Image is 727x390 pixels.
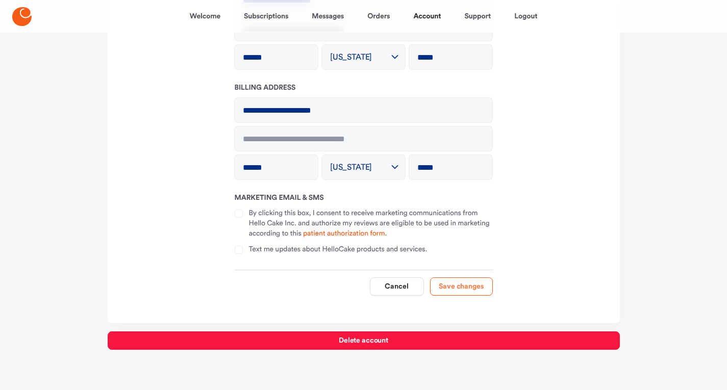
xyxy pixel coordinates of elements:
[367,4,390,29] a: Orders
[190,4,220,29] a: Welcome
[249,245,428,255] div: Text me updates about HelloCake products and services.
[413,4,441,29] a: Account
[312,4,344,29] a: Messages
[464,4,491,29] a: Support
[370,277,424,296] button: Cancel
[108,331,620,350] button: Delete account
[303,230,385,237] a: patient authorization form
[235,83,493,93] h2: Billing address
[514,4,537,29] a: Logout
[235,193,493,203] h2: Marketing Email & SMS
[249,209,493,239] div: By clicking this box, I consent to receive marketing communications from Hello Cake Inc. and auth...
[244,4,288,29] a: Subscriptions
[430,277,493,296] button: Save changes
